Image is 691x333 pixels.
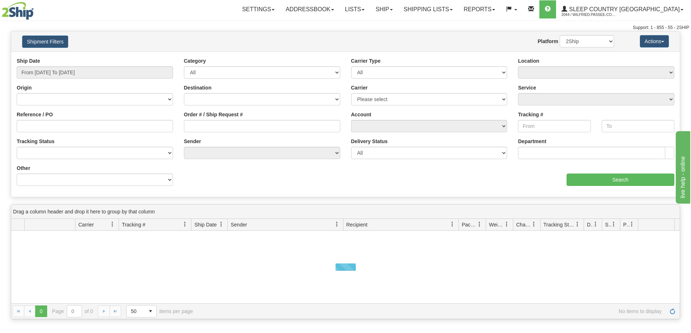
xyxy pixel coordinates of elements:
label: Destination [184,84,211,91]
span: Pickup Status [623,221,629,228]
div: grid grouping header [11,205,680,219]
label: Service [518,84,536,91]
span: Recipient [346,221,367,228]
a: Sender filter column settings [331,218,343,230]
a: Lists [340,0,370,18]
a: Shipping lists [398,0,458,18]
span: Page sizes drop down [126,305,157,317]
a: Tracking Status filter column settings [571,218,584,230]
a: Delivery Status filter column settings [589,218,602,230]
label: Account [351,111,371,118]
label: Tracking Status [17,138,54,145]
span: Sleep Country [GEOGRAPHIC_DATA] [567,6,680,12]
span: Carrier [78,221,94,228]
label: Reference / PO [17,111,53,118]
a: Ship [370,0,398,18]
span: Packages [462,221,477,228]
label: Tracking # [518,111,543,118]
a: Recipient filter column settings [446,218,458,230]
span: items per page [126,305,193,317]
a: Ship Date filter column settings [215,218,227,230]
label: Carrier [351,84,368,91]
input: Search [567,174,674,186]
label: Origin [17,84,32,91]
a: Weight filter column settings [501,218,513,230]
div: Support: 1 - 855 - 55 - 2SHIP [2,25,689,31]
label: Category [184,57,206,64]
label: Order # / Ship Request # [184,111,243,118]
button: Actions [640,35,669,47]
span: Ship Date [194,221,217,228]
label: Ship Date [17,57,40,64]
span: Shipment Issues [605,221,611,228]
span: Page 0 [35,305,47,317]
span: Charge [516,221,531,228]
a: Reports [458,0,501,18]
a: Pickup Status filter column settings [626,218,638,230]
div: live help - online [5,4,67,13]
span: Sender [231,221,247,228]
label: Other [17,165,30,172]
span: Tracking Status [543,221,575,228]
label: Sender [184,138,201,145]
label: Department [518,138,546,145]
span: Tracking # [122,221,145,228]
span: Weight [489,221,504,228]
input: From [518,120,591,132]
input: To [602,120,674,132]
span: No items to display [203,308,662,314]
span: Delivery Status [587,221,593,228]
a: Addressbook [280,0,340,18]
a: Settings [236,0,280,18]
button: Shipment Filters [22,36,68,48]
label: Platform [538,38,558,45]
label: Delivery Status [351,138,388,145]
label: Location [518,57,539,64]
a: Tracking # filter column settings [179,218,191,230]
span: select [145,305,156,317]
a: Shipment Issues filter column settings [608,218,620,230]
label: Carrier Type [351,57,381,64]
a: Carrier filter column settings [106,218,119,230]
iframe: chat widget [674,129,690,203]
img: logo2044.jpg [2,2,34,20]
span: 2044 / Wilfried.Passee-Coutrin [562,11,616,18]
span: Page of 0 [52,305,93,317]
a: Charge filter column settings [528,218,540,230]
span: 50 [131,308,140,315]
a: Packages filter column settings [473,218,486,230]
a: Sleep Country [GEOGRAPHIC_DATA] 2044 / Wilfried.Passee-Coutrin [556,0,689,18]
a: Refresh [667,305,678,317]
